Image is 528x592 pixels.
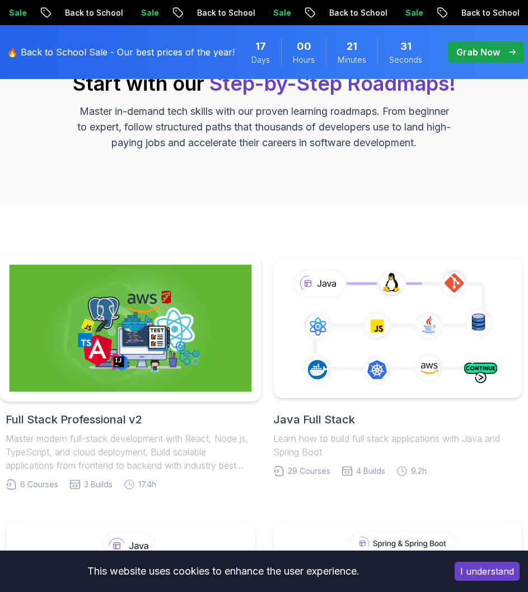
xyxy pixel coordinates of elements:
[84,479,113,490] span: 3 Builds
[297,39,311,54] span: 0 Hours
[76,104,452,151] p: Master in-demand tech skills with our proven learning roadmaps. From beginner to expert, follow s...
[20,479,58,490] span: 6 Courses
[456,45,500,59] p: Grab Now
[6,432,255,472] p: Master modern full-stack development with React, Node.js, TypeScript, and cloud deployment. Build...
[209,71,456,96] span: Step-by-Step Roadmaps!
[132,7,167,18] p: Sale
[8,559,438,584] div: This website uses cookies to enhance the user experience.
[411,465,427,477] span: 9.2h
[400,39,412,54] span: 31 Seconds
[55,7,132,18] p: Back to School
[138,479,156,490] span: 17.4h
[73,72,456,95] h2: Start with our
[6,258,255,490] a: Full Stack Professional v2Full Stack Professional v2Master modern full-stack development with Rea...
[320,7,396,18] p: Back to School
[389,54,422,66] span: Seconds
[455,562,520,581] button: Accept cookies
[288,465,330,477] span: 29 Courses
[338,54,366,66] span: Minutes
[273,412,523,427] h2: Java Full Stack
[396,7,432,18] p: Sale
[273,258,523,477] a: Java Full StackLearn how to build full stack applications with Java and Spring Boot29 Courses4 Bu...
[7,45,235,59] p: 🔥 Back to School Sale - Our best prices of the year!
[6,412,255,427] h2: Full Stack Professional v2
[10,265,251,392] img: Full Stack Professional v2
[293,54,315,66] span: Hours
[452,7,528,18] p: Back to School
[251,54,270,66] span: Days
[264,7,300,18] p: Sale
[188,7,264,18] p: Back to School
[347,39,357,54] span: 21 Minutes
[255,39,266,54] span: 17 Days
[273,432,523,459] p: Learn how to build full stack applications with Java and Spring Boot
[356,465,385,477] span: 4 Builds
